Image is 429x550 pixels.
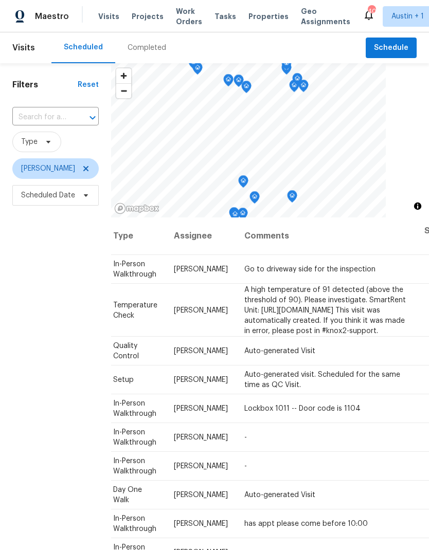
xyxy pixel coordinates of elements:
[12,109,70,125] input: Search for an address...
[113,342,139,360] span: Quality Control
[249,191,260,207] div: Map marker
[113,515,156,533] span: In-Person Walkthrough
[166,217,236,255] th: Assignee
[174,347,228,355] span: [PERSON_NAME]
[281,58,292,74] div: Map marker
[238,208,248,224] div: Map marker
[244,434,247,441] span: -
[128,43,166,53] div: Completed
[21,137,38,147] span: Type
[188,57,199,72] div: Map marker
[113,400,156,417] span: In-Person Walkthrough
[176,6,202,27] span: Work Orders
[113,486,142,504] span: Day One Walk
[415,200,421,212] span: Toggle attribution
[223,74,234,90] div: Map marker
[12,80,78,90] h1: Filters
[114,203,159,214] a: Mapbox homepage
[298,80,309,96] div: Map marker
[21,163,75,174] span: [PERSON_NAME]
[287,190,297,206] div: Map marker
[234,75,244,90] div: Map marker
[174,463,228,470] span: [PERSON_NAME]
[244,286,406,334] span: A high temperature of 91 detected (above the threshold of 90). Please investigate. SmartRent Unit...
[116,68,131,83] button: Zoom in
[78,80,99,90] div: Reset
[85,111,100,125] button: Open
[244,405,361,412] span: Lockbox 1011 -- Door code is 1104
[174,266,228,273] span: [PERSON_NAME]
[366,38,417,59] button: Schedule
[174,520,228,527] span: [PERSON_NAME]
[111,63,386,217] canvas: Map
[391,11,424,22] span: Austin + 1
[113,457,156,475] span: In-Person Walkthrough
[244,266,376,273] span: Go to driveway side for the inspection
[116,84,131,98] span: Zoom out
[244,520,368,527] span: has appt please come before 10:00
[244,491,315,499] span: Auto-generated Visit
[244,371,400,389] span: Auto-generated visit. Scheduled for the same time as QC Visit.
[301,6,350,27] span: Geo Assignments
[35,11,69,22] span: Maestro
[113,376,134,383] span: Setup
[174,376,228,383] span: [PERSON_NAME]
[289,80,299,96] div: Map marker
[174,491,228,499] span: [PERSON_NAME]
[21,190,75,200] span: Scheduled Date
[374,42,408,54] span: Schedule
[64,42,103,52] div: Scheduled
[230,209,240,225] div: Map marker
[229,207,239,223] div: Map marker
[98,11,119,22] span: Visits
[105,217,166,255] th: Type
[412,200,424,212] button: Toggle attribution
[241,81,252,97] div: Map marker
[236,217,416,255] th: Comments
[244,463,247,470] span: -
[248,11,289,22] span: Properties
[174,306,228,314] span: [PERSON_NAME]
[174,434,228,441] span: [PERSON_NAME]
[113,301,157,319] span: Temperature Check
[244,347,315,355] span: Auto-generated Visit
[238,175,248,191] div: Map marker
[12,36,35,59] span: Visits
[132,11,164,22] span: Projects
[368,6,375,16] div: 40
[174,405,228,412] span: [PERSON_NAME]
[292,73,302,89] div: Map marker
[113,429,156,446] span: In-Person Walkthrough
[116,83,131,98] button: Zoom out
[113,261,156,278] span: In-Person Walkthrough
[214,13,236,20] span: Tasks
